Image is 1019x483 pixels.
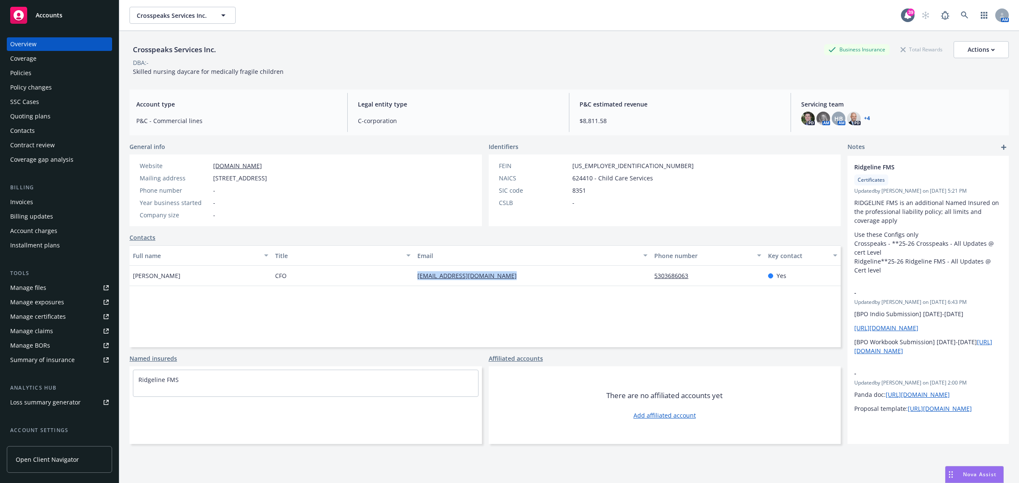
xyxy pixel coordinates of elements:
[213,211,215,219] span: -
[136,100,337,109] span: Account type
[140,161,210,170] div: Website
[7,81,112,94] a: Policy changes
[854,288,980,297] span: -
[654,272,695,280] a: 5303686063
[854,379,1002,387] span: Updated by [PERSON_NAME] on [DATE] 2:00 PM
[10,37,37,51] div: Overview
[7,183,112,192] div: Billing
[499,198,569,207] div: CSLB
[7,239,112,252] a: Installment plans
[140,186,210,195] div: Phone number
[213,186,215,195] span: -
[10,95,39,109] div: SSC Cases
[946,466,956,483] div: Drag to move
[7,339,112,352] a: Manage BORs
[10,396,81,409] div: Loss summary generator
[854,230,1002,275] p: Use these Configs only Crosspeaks - **25-26 Crosspeaks - All Updates @ cert Level Ridgeline**25-2...
[7,195,112,209] a: Invoices
[654,251,752,260] div: Phone number
[854,337,1002,355] p: [BPO Workbook Submission] [DATE]-[DATE]
[824,44,890,55] div: Business Insurance
[854,324,918,332] a: [URL][DOMAIN_NAME]
[140,211,210,219] div: Company size
[10,52,37,65] div: Coverage
[854,404,1002,413] p: Proposal template:
[572,174,653,183] span: 624410 - Child Care Services
[7,52,112,65] a: Coverage
[963,471,996,478] span: Nova Assist
[133,58,149,67] div: DBA: -
[976,7,993,24] a: Switch app
[606,390,723,401] span: There are no affiliated accounts yet
[7,224,112,238] a: Account charges
[7,3,112,27] a: Accounts
[7,37,112,51] a: Overview
[417,272,524,280] a: [EMAIL_ADDRESS][DOMAIN_NAME]
[275,271,287,280] span: CFO
[129,142,165,151] span: General info
[847,112,861,125] img: photo
[133,67,284,76] span: Skilled nursing daycare for medically fragile children
[10,224,57,238] div: Account charges
[129,44,220,55] div: Crosspeaks Services Inc.
[854,369,980,378] span: -
[834,114,843,123] span: HB
[7,295,112,309] a: Manage exposures
[10,138,55,152] div: Contract review
[489,354,543,363] a: Affiliated accounts
[956,7,973,24] a: Search
[854,163,980,171] span: Ridgeline FMS
[633,411,696,420] a: Add affiliated account
[7,124,112,138] a: Contacts
[499,186,569,195] div: SIC code
[7,384,112,392] div: Analytics hub
[917,7,934,24] a: Start snowing
[954,41,1009,58] button: Actions
[417,251,638,260] div: Email
[968,42,995,58] div: Actions
[272,245,414,266] button: Title
[138,376,179,384] a: Ridgeline FMS
[847,362,1009,420] div: -Updatedby [PERSON_NAME] on [DATE] 2:00 PMPanda doc:[URL][DOMAIN_NAME]Proposal template:[URL][DOM...
[847,142,865,152] span: Notes
[10,153,73,166] div: Coverage gap analysis
[945,466,1004,483] button: Nova Assist
[10,324,53,338] div: Manage claims
[7,281,112,295] a: Manage files
[572,186,586,195] span: 8351
[136,116,337,125] span: P&C - Commercial lines
[7,310,112,323] a: Manage certificates
[499,161,569,170] div: FEIN
[137,11,210,20] span: Crosspeaks Services Inc.
[7,396,112,409] a: Loss summary generator
[10,353,75,367] div: Summary of insurance
[133,251,259,260] div: Full name
[864,116,870,121] a: +4
[580,116,780,125] span: $8,811.58
[7,210,112,223] a: Billing updates
[777,271,786,280] span: Yes
[10,339,50,352] div: Manage BORs
[7,66,112,80] a: Policies
[499,174,569,183] div: NAICS
[10,210,53,223] div: Billing updates
[213,198,215,207] span: -
[7,438,112,452] a: Service team
[765,245,841,266] button: Key contact
[10,295,64,309] div: Manage exposures
[7,138,112,152] a: Contract review
[129,354,177,363] a: Named insureds
[854,198,1002,225] p: RIDGELINE FMS is an additional Named Insured on the professional liability policy; all limits and...
[7,426,112,435] div: Account settings
[140,198,210,207] div: Year business started
[7,353,112,367] a: Summary of insurance
[572,161,694,170] span: [US_EMPLOYER_IDENTIFICATION_NUMBER]
[768,251,828,260] div: Key contact
[10,81,52,94] div: Policy changes
[10,239,60,252] div: Installment plans
[7,324,112,338] a: Manage claims
[896,44,947,55] div: Total Rewards
[937,7,954,24] a: Report a Bug
[129,233,155,242] a: Contacts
